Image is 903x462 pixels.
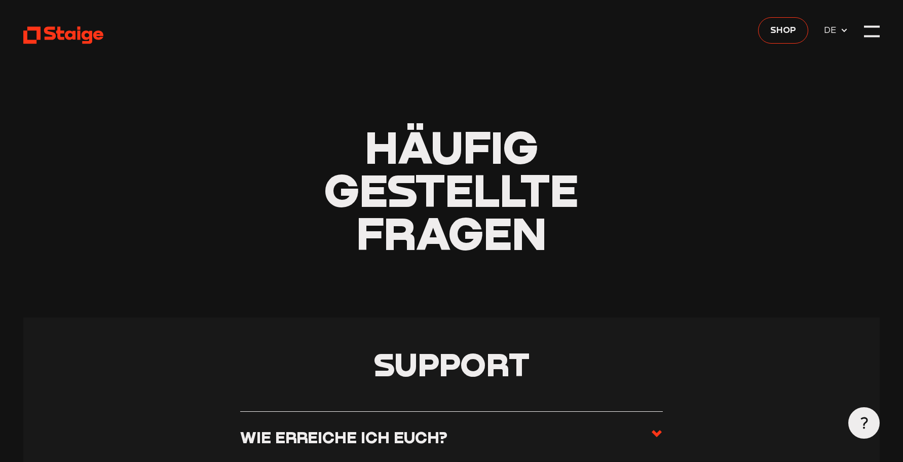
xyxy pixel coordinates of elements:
a: Shop [758,17,808,44]
span: DE [824,23,840,37]
h3: Wie erreiche ich euch? [240,428,447,447]
span: Shop [770,23,796,37]
span: Häufig gestellte Fragen [324,119,578,260]
span: Support [373,345,530,383]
